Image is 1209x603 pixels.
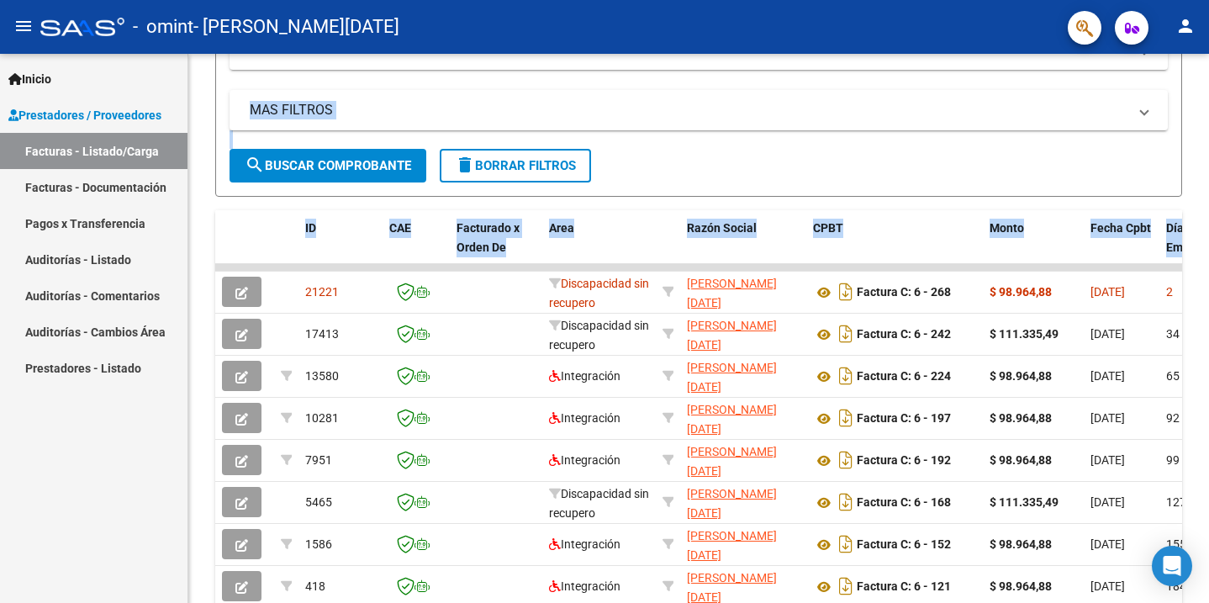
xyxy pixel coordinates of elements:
[687,274,800,309] div: 23332603744
[455,155,475,175] mat-icon: delete
[1090,453,1125,467] span: [DATE]
[687,403,777,436] span: [PERSON_NAME][DATE]
[835,531,857,558] i: Descargar documento
[813,221,843,235] span: CPBT
[245,158,411,173] span: Buscar Comprobante
[687,361,777,394] span: [PERSON_NAME][DATE]
[687,526,800,562] div: 23332603744
[1166,411,1180,425] span: 92
[680,210,806,284] datatable-header-cell: Razón Social
[1166,285,1173,299] span: 2
[1090,327,1125,341] span: [DATE]
[806,210,983,284] datatable-header-cell: CPBT
[549,579,620,593] span: Integración
[835,278,857,305] i: Descargar documento
[305,369,339,383] span: 13580
[542,210,656,284] datatable-header-cell: Area
[1090,369,1125,383] span: [DATE]
[298,210,383,284] datatable-header-cell: ID
[990,327,1059,341] strong: $ 111.335,49
[549,319,649,352] span: Discapacidad sin recupero
[440,149,591,182] button: Borrar Filtros
[193,8,399,45] span: - [PERSON_NAME][DATE]
[1166,369,1180,383] span: 65
[245,155,265,175] mat-icon: search
[8,70,51,88] span: Inicio
[687,484,800,520] div: 23332603744
[549,487,649,520] span: Discapacidad sin recupero
[857,286,951,299] strong: Factura C: 6 - 268
[687,487,777,520] span: [PERSON_NAME][DATE]
[230,90,1168,130] mat-expansion-panel-header: MAS FILTROS
[857,370,951,383] strong: Factura C: 6 - 224
[549,221,574,235] span: Area
[389,221,411,235] span: CAE
[1166,495,1186,509] span: 127
[687,319,777,352] span: [PERSON_NAME][DATE]
[835,489,857,516] i: Descargar documento
[1084,210,1159,284] datatable-header-cell: Fecha Cpbt
[857,496,951,510] strong: Factura C: 6 - 168
[687,400,800,436] div: 23332603744
[687,442,800,478] div: 23332603744
[383,210,450,284] datatable-header-cell: CAE
[549,537,620,551] span: Integración
[549,277,649,309] span: Discapacidad sin recupero
[1090,537,1125,551] span: [DATE]
[549,453,620,467] span: Integración
[990,369,1052,383] strong: $ 98.964,88
[305,495,332,509] span: 5465
[1090,411,1125,425] span: [DATE]
[13,16,34,36] mat-icon: menu
[8,106,161,124] span: Prestadores / Proveedores
[687,277,777,309] span: [PERSON_NAME][DATE]
[687,529,777,562] span: [PERSON_NAME][DATE]
[857,412,951,426] strong: Factura C: 6 - 197
[835,362,857,389] i: Descargar documento
[1166,453,1180,467] span: 99
[990,579,1052,593] strong: $ 98.964,88
[990,411,1052,425] strong: $ 98.964,88
[990,221,1024,235] span: Monto
[457,221,520,254] span: Facturado x Orden De
[687,445,777,478] span: [PERSON_NAME][DATE]
[305,579,325,593] span: 418
[305,411,339,425] span: 10281
[687,358,800,394] div: 23332603744
[1166,537,1186,551] span: 155
[305,453,332,467] span: 7951
[450,210,542,284] datatable-header-cell: Facturado x Orden De
[835,573,857,600] i: Descargar documento
[990,495,1059,509] strong: $ 111.335,49
[990,285,1052,299] strong: $ 98.964,88
[1090,579,1125,593] span: [DATE]
[687,316,800,352] div: 23332603744
[549,411,620,425] span: Integración
[1090,495,1125,509] span: [DATE]
[990,453,1052,467] strong: $ 98.964,88
[1166,327,1180,341] span: 34
[835,320,857,347] i: Descargar documento
[835,447,857,473] i: Descargar documento
[835,405,857,431] i: Descargar documento
[549,369,620,383] span: Integración
[687,221,757,235] span: Razón Social
[305,221,316,235] span: ID
[1090,285,1125,299] span: [DATE]
[1090,221,1151,235] span: Fecha Cpbt
[990,537,1052,551] strong: $ 98.964,88
[230,149,426,182] button: Buscar Comprobante
[305,537,332,551] span: 1586
[1152,546,1192,586] div: Open Intercom Messenger
[133,8,193,45] span: - omint
[455,158,576,173] span: Borrar Filtros
[983,210,1084,284] datatable-header-cell: Monto
[1175,16,1196,36] mat-icon: person
[305,285,339,299] span: 21221
[857,328,951,341] strong: Factura C: 6 - 242
[857,454,951,468] strong: Factura C: 6 - 192
[857,580,951,594] strong: Factura C: 6 - 121
[857,538,951,552] strong: Factura C: 6 - 152
[250,101,1127,119] mat-panel-title: MAS FILTROS
[305,327,339,341] span: 17413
